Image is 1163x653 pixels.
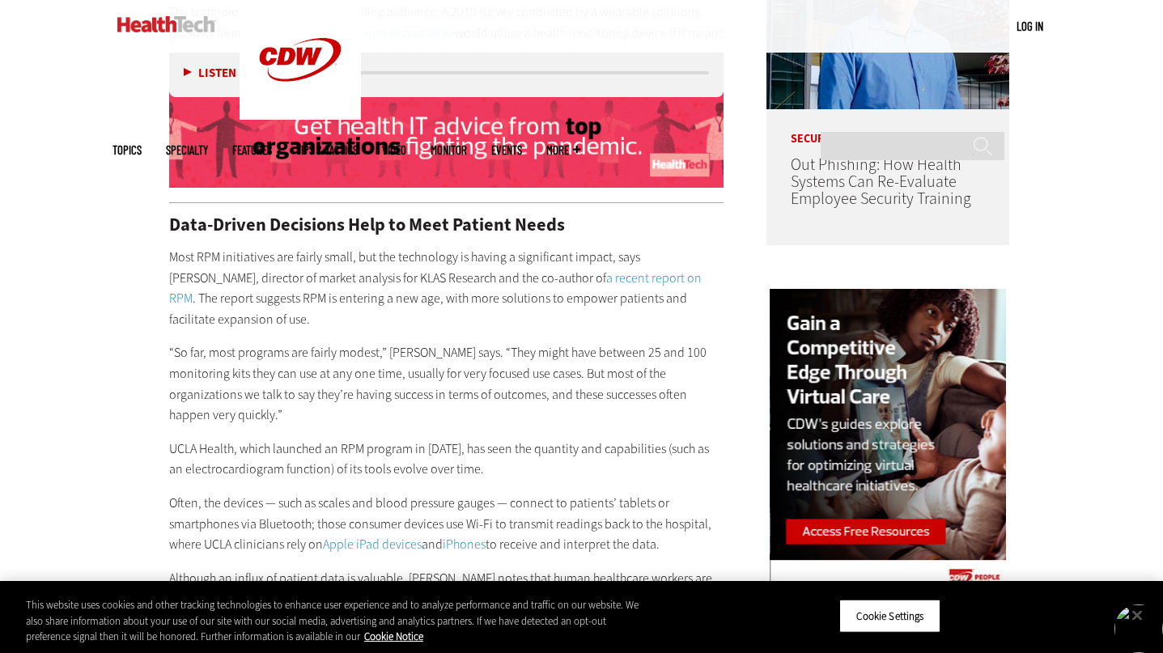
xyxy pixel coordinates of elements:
[839,599,940,633] button: Cookie Settings
[491,144,522,156] a: Events
[169,247,724,329] p: Most RPM initiatives are fairly small, but the technology is having a significant impact, says [P...
[1017,19,1043,33] a: Log in
[26,597,639,645] div: This website uses cookies and other tracking technologies to enhance user experience and to analy...
[1119,597,1155,633] button: Close
[117,16,215,32] img: Home
[364,630,423,643] a: More information about your privacy
[169,568,724,609] p: Although an influx of patient data is valuable, [PERSON_NAME] notes that human healthcare workers...
[296,144,358,156] a: Tips & Tactics
[169,216,724,234] h2: Data-Driven Decisions Help to Meet Patient Needs
[546,144,580,156] span: More
[169,439,724,480] p: UCLA Health, which launched an RPM program in [DATE], has seen the quantity and capabilities (suc...
[169,493,724,555] p: Often, the devices — such as scales and blood pressure gauges — connect to patients’ tablets or s...
[431,144,467,156] a: MonITor
[770,289,1008,600] img: virtual care right rail
[112,144,142,156] span: Topics
[240,107,361,124] a: CDW
[1017,18,1043,35] div: User menu
[169,342,724,425] p: “So far, most programs are fairly modest,” [PERSON_NAME] says. “They might have between 25 and 10...
[382,144,406,156] a: Video
[166,144,208,156] span: Specialty
[791,154,971,210] a: Out Phishing: How Health Systems Can Re-Evaluate Employee Security Training
[766,109,1009,145] p: Security
[443,536,486,553] a: iPhones
[1114,604,1163,653] img: bubble.svg
[323,536,422,553] a: Apple iPad devices
[232,144,272,156] a: Features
